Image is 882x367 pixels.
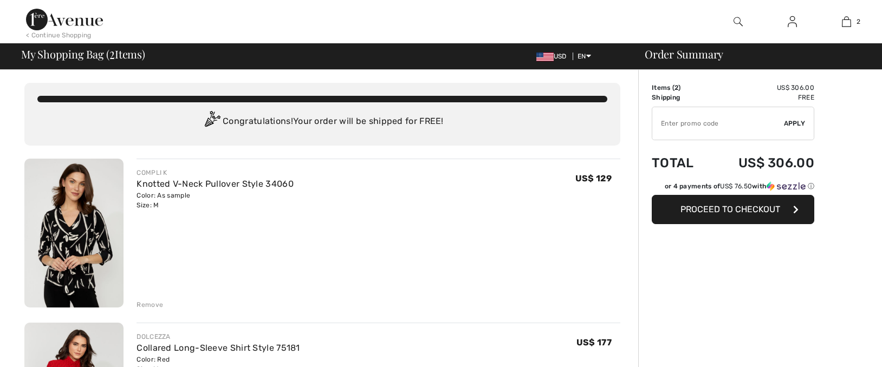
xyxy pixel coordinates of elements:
img: My Bag [842,15,851,28]
img: Sezzle [767,181,806,191]
img: My Info [788,15,797,28]
img: US Dollar [536,53,554,61]
img: Knotted V-Neck Pullover Style 34060 [24,159,124,307]
div: Remove [137,300,163,310]
td: Total [652,145,710,181]
span: US$ 177 [576,337,612,348]
span: Apply [784,119,806,128]
div: < Continue Shopping [26,30,92,40]
img: Congratulation2.svg [201,111,223,133]
span: USD [536,53,571,60]
span: My Shopping Bag ( Items) [21,49,145,60]
span: US$ 76.50 [720,182,752,190]
td: Shipping [652,93,710,102]
a: Sign In [779,15,806,29]
input: Promo code [652,107,784,140]
div: Order Summary [632,49,875,60]
button: Proceed to Checkout [652,195,814,224]
span: 2 [109,46,115,60]
div: COMPLI K [137,168,294,178]
span: EN [578,53,591,60]
div: Color: As sample Size: M [137,191,294,210]
td: US$ 306.00 [710,83,814,93]
td: Free [710,93,814,102]
a: 2 [820,15,873,28]
div: or 4 payments of with [665,181,814,191]
div: DOLCEZZA [137,332,300,342]
div: Congratulations! Your order will be shipped for FREE! [37,111,607,133]
a: Knotted V-Neck Pullover Style 34060 [137,179,294,189]
span: 2 [857,17,860,27]
td: Items ( ) [652,83,710,93]
img: search the website [734,15,743,28]
td: US$ 306.00 [710,145,814,181]
span: 2 [675,84,678,91]
img: 1ère Avenue [26,9,103,30]
div: or 4 payments ofUS$ 76.50withSezzle Click to learn more about Sezzle [652,181,814,195]
a: Collared Long-Sleeve Shirt Style 75181 [137,343,300,353]
span: Proceed to Checkout [680,204,780,214]
span: US$ 129 [575,173,612,183]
